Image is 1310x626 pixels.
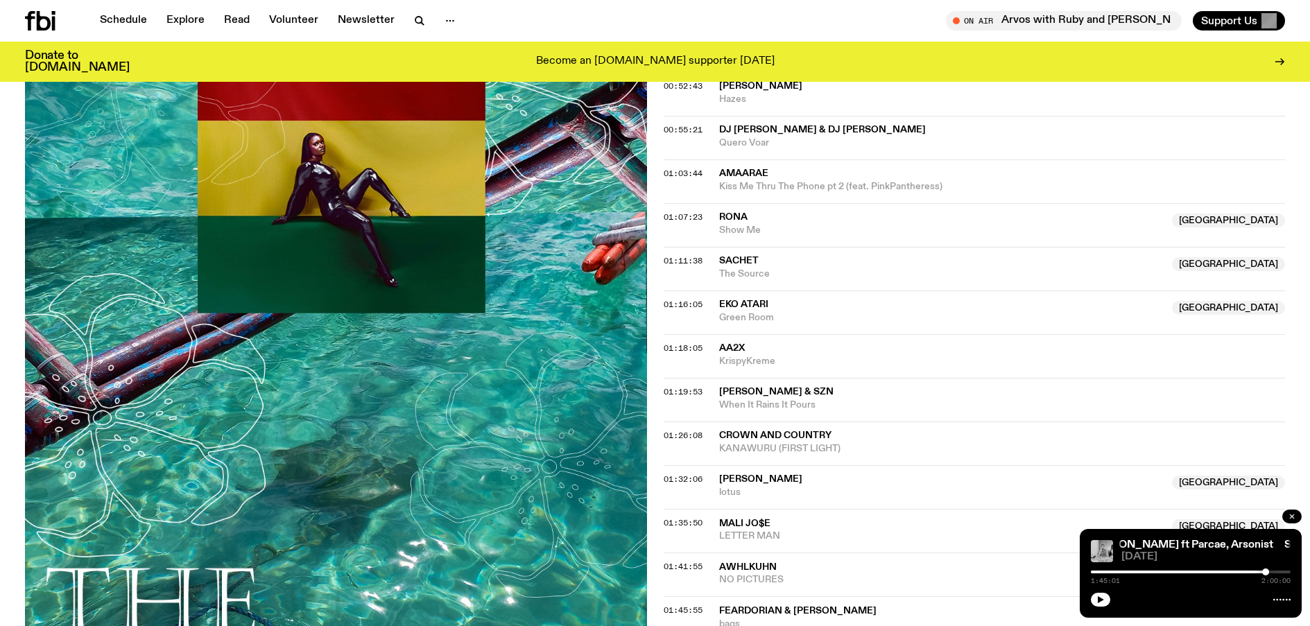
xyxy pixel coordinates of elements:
span: KrispyKreme [719,355,1286,368]
span: MALI JO$E [719,519,770,528]
span: 01:45:55 [664,605,703,616]
span: FearDorian & [PERSON_NAME] [719,606,877,616]
a: Read [216,11,258,31]
button: 00:52:43 [664,82,703,90]
span: 01:35:50 [664,517,703,528]
span: [GEOGRAPHIC_DATA] [1172,476,1285,489]
span: Support Us [1201,15,1257,27]
button: 01:41:55 [664,563,703,571]
span: Amaarae [719,168,768,178]
span: Sachet [719,256,759,266]
span: Kiss Me Thru The Phone pt 2 (feat. PinkPantheress) [719,180,1286,193]
span: [PERSON_NAME] & SZN [719,387,834,397]
span: 1:45:01 [1091,577,1120,584]
span: [GEOGRAPHIC_DATA] [1172,214,1285,227]
button: 01:32:06 [664,476,703,483]
a: Sunset with [PERSON_NAME] ft Parcae, Arsonist [1025,539,1273,550]
span: RONA [719,212,748,222]
button: 01:16:05 [664,301,703,308]
span: Quero Voar [719,137,1286,150]
span: KANAWURU (FIRST LIGHT) [719,442,1286,455]
a: Explore [158,11,213,31]
a: Schedule [92,11,155,31]
button: 01:26:08 [664,432,703,440]
button: 00:55:21 [664,126,703,134]
button: 01:07:23 [664,214,703,221]
button: Support Us [1193,11,1285,31]
button: 01:45:55 [664,607,703,614]
span: 01:07:23 [664,211,703,223]
span: DJ [PERSON_NAME] & DJ [PERSON_NAME] [719,125,926,134]
button: 01:11:38 [664,257,703,265]
span: lotus [719,486,1164,499]
span: 00:55:21 [664,124,703,135]
span: 2:00:00 [1261,577,1291,584]
span: 00:52:43 [664,80,703,92]
span: 01:19:53 [664,386,703,397]
span: Crown and Country [719,431,831,440]
span: 01:18:05 [664,342,703,354]
span: [PERSON_NAME] [719,474,802,484]
span: awhlkuhn [719,562,777,572]
h3: Donate to [DOMAIN_NAME] [25,50,130,73]
span: Show Me [719,224,1164,237]
span: Green Room [719,311,1164,324]
span: 01:03:44 [664,168,703,179]
span: 01:26:08 [664,430,703,441]
button: 01:35:50 [664,519,703,527]
span: The Source [719,268,1164,281]
span: When It Rains It Pours [719,399,1286,412]
span: 01:41:55 [664,561,703,572]
span: AA2x [719,343,745,353]
a: Volunteer [261,11,327,31]
span: LETTER MAN [719,530,1164,543]
a: Newsletter [329,11,403,31]
span: [GEOGRAPHIC_DATA] [1172,519,1285,533]
span: 01:32:06 [664,473,703,485]
span: NO PICTURES [719,573,1286,586]
button: 01:18:05 [664,345,703,352]
button: On AirArvos with Ruby and [PERSON_NAME] [946,11,1182,31]
span: Hazes [719,93,1286,106]
p: Become an [DOMAIN_NAME] supporter [DATE] [536,55,775,68]
span: EKO ATARI [719,299,768,309]
span: 01:11:38 [664,255,703,266]
span: [GEOGRAPHIC_DATA] [1172,301,1285,315]
span: [GEOGRAPHIC_DATA] [1172,257,1285,271]
button: 01:19:53 [664,388,703,396]
span: [PERSON_NAME] [719,81,802,91]
span: 01:16:05 [664,299,703,310]
span: [DATE] [1121,552,1291,562]
button: 01:03:44 [664,170,703,177]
